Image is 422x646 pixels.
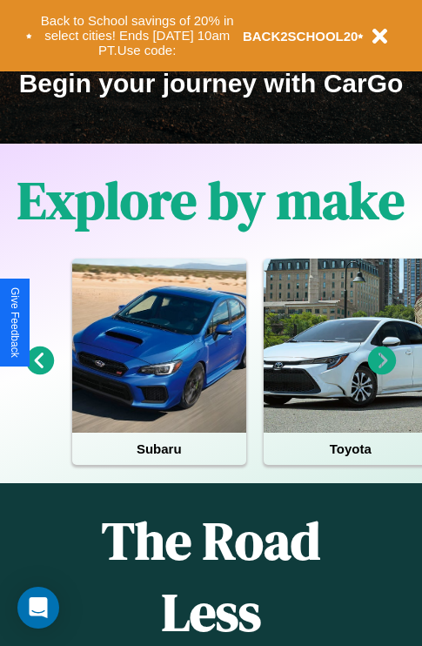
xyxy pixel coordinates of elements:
[72,433,246,465] h4: Subaru
[17,587,59,629] div: Open Intercom Messenger
[17,165,405,236] h1: Explore by make
[9,287,21,358] div: Give Feedback
[32,9,243,63] button: Back to School savings of 20% in select cities! Ends [DATE] 10am PT.Use code:
[243,29,358,44] b: BACK2SCHOOL20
